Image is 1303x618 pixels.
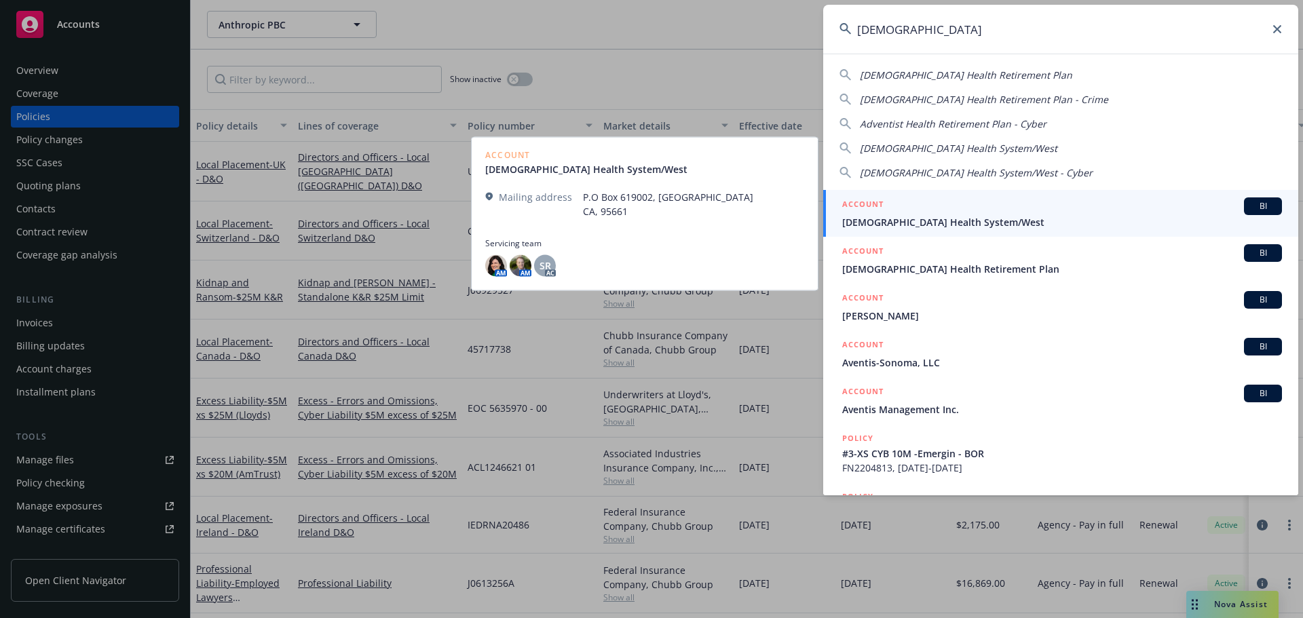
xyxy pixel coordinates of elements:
[842,355,1282,370] span: Aventis-Sonoma, LLC
[842,197,884,214] h5: ACCOUNT
[1249,200,1277,212] span: BI
[823,5,1298,54] input: Search...
[860,142,1057,155] span: [DEMOGRAPHIC_DATA] Health System/West
[1249,247,1277,259] span: BI
[842,262,1282,276] span: [DEMOGRAPHIC_DATA] Health Retirement Plan
[842,431,873,445] h5: POLICY
[842,490,873,503] h5: POLICY
[860,93,1108,106] span: [DEMOGRAPHIC_DATA] Health Retirement Plan - Crime
[842,402,1282,417] span: Aventis Management Inc.
[823,284,1298,330] a: ACCOUNTBI[PERSON_NAME]
[860,117,1046,130] span: Adventist Health Retirement Plan - Cyber
[842,446,1282,461] span: #3-XS CYB 10M -Emergin - BOR
[842,215,1282,229] span: [DEMOGRAPHIC_DATA] Health System/West
[842,385,884,401] h5: ACCOUNT
[823,330,1298,377] a: ACCOUNTBIAventis-Sonoma, LLC
[860,69,1072,81] span: [DEMOGRAPHIC_DATA] Health Retirement Plan
[823,482,1298,541] a: POLICY
[842,309,1282,323] span: [PERSON_NAME]
[823,424,1298,482] a: POLICY#3-XS CYB 10M -Emergin - BORFN2204813, [DATE]-[DATE]
[1249,341,1277,353] span: BI
[842,244,884,260] h5: ACCOUNT
[823,190,1298,237] a: ACCOUNTBI[DEMOGRAPHIC_DATA] Health System/West
[842,338,884,354] h5: ACCOUNT
[860,166,1093,179] span: [DEMOGRAPHIC_DATA] Health System/West - Cyber
[823,237,1298,284] a: ACCOUNTBI[DEMOGRAPHIC_DATA] Health Retirement Plan
[842,291,884,307] h5: ACCOUNT
[823,377,1298,424] a: ACCOUNTBIAventis Management Inc.
[842,461,1282,475] span: FN2204813, [DATE]-[DATE]
[1249,294,1277,306] span: BI
[1249,387,1277,400] span: BI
